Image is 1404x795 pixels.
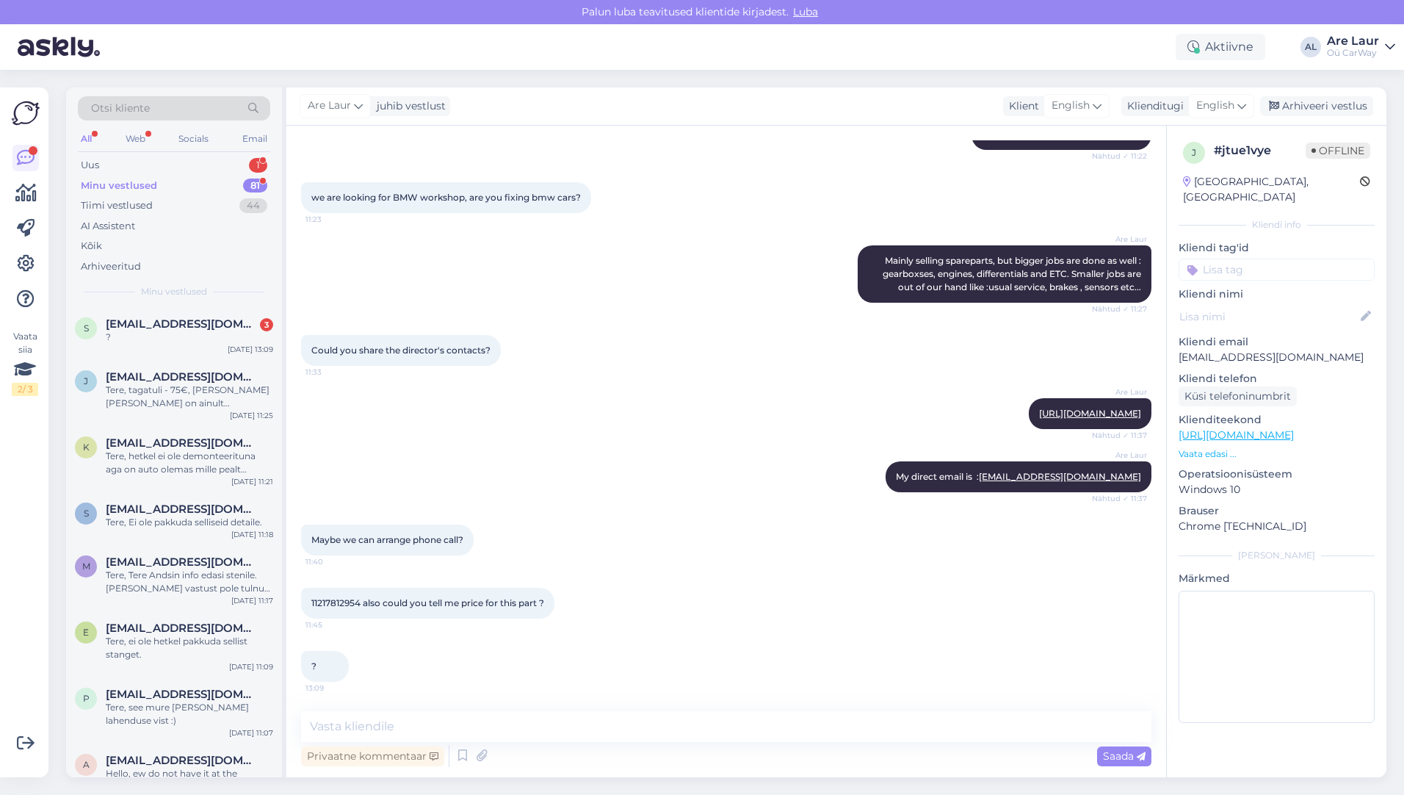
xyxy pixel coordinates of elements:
[239,129,270,148] div: Email
[243,179,267,193] div: 81
[81,179,157,193] div: Minu vestlused
[1179,519,1375,534] p: Chrome [TECHNICAL_ID]
[81,239,102,253] div: Kõik
[1092,386,1147,397] span: Are Laur
[228,344,273,355] div: [DATE] 13:09
[1092,450,1147,461] span: Are Laur
[249,158,267,173] div: 1
[1179,571,1375,586] p: Märkmed
[106,555,258,569] span: merisalumadis@gmail.com
[175,129,211,148] div: Socials
[106,436,258,450] span: kmp0602@gmail.com
[305,619,361,630] span: 11:45
[1092,493,1147,504] span: Nähtud ✓ 11:37
[231,529,273,540] div: [DATE] 11:18
[1176,34,1265,60] div: Aktiivne
[231,595,273,606] div: [DATE] 11:17
[1179,503,1375,519] p: Brauser
[789,5,822,18] span: Luba
[106,635,273,661] div: Tere, ei ole hetkel pakkuda sellist stanget.
[1179,240,1375,256] p: Kliendi tag'id
[106,767,273,794] div: Hello, ew do not have it at the moment
[311,534,463,545] span: Maybe we can arrange phone call?
[106,370,258,384] span: jannerikeske@gmail.com
[1327,35,1395,59] a: Are LaurOü CarWay
[106,450,273,476] div: Tere, hetkel ei ole demonteerituna aga on auto olemas mille pealt [PERSON_NAME]: 550€ ja 3 kuud g...
[106,384,273,410] div: Tere, tagatuli - 75€, [PERSON_NAME] [PERSON_NAME] on ainult demonteeritaval autol ja vajab demont...
[141,285,207,298] span: Minu vestlused
[1179,447,1375,461] p: Vaata edasi ...
[123,129,148,148] div: Web
[1192,147,1196,158] span: j
[84,508,89,519] span: s
[1179,371,1375,386] p: Kliendi telefon
[1300,37,1321,57] div: AL
[83,693,90,704] span: p
[106,688,258,701] span: priit.kukk@hotmail.com
[229,661,273,672] div: [DATE] 11:09
[305,556,361,567] span: 11:40
[12,330,38,396] div: Vaata siia
[305,683,361,694] span: 13:09
[1327,35,1379,47] div: Are Laur
[1179,350,1375,365] p: [EMAIL_ADDRESS][DOMAIN_NAME]
[1179,386,1297,406] div: Küsi telefoninumbrit
[1092,234,1147,245] span: Are Laur
[81,219,135,234] div: AI Assistent
[229,727,273,738] div: [DATE] 11:07
[1179,482,1375,497] p: Windows 10
[1179,287,1375,302] p: Kliendi nimi
[106,503,258,516] span: seermann.janar@gmail.com
[1092,430,1147,441] span: Nähtud ✓ 11:37
[311,192,581,203] span: we are looking for BMW workshop, are you fixing bmw cars?
[308,98,351,114] span: Are Laur
[883,255,1143,292] span: Mainly selling spareparts, but bigger jobs are done as well : gearboxses, engines, differentials ...
[106,754,258,767] span: autoostja24@mail.ru
[311,597,544,608] span: 11217812954 also could you tell me price for this part ?
[1306,143,1370,159] span: Offline
[1052,98,1090,114] span: English
[311,345,491,356] span: Could you share the director's contacts?
[311,661,316,672] span: ?
[84,323,89,334] span: s
[1214,142,1306,159] div: # jtue1vye
[12,383,38,396] div: 2 / 3
[106,331,273,344] div: ?
[1196,98,1234,114] span: English
[1179,549,1375,562] div: [PERSON_NAME]
[106,701,273,727] div: Tere, see mure [PERSON_NAME] lahenduse vist :)
[1179,428,1294,442] a: [URL][DOMAIN_NAME]
[83,759,90,770] span: a
[83,442,90,453] span: k
[1003,98,1039,114] div: Klient
[106,622,258,635] span: erkitammepold@gmail.com
[78,129,95,148] div: All
[239,198,267,213] div: 44
[1183,174,1360,205] div: [GEOGRAPHIC_DATA], [GEOGRAPHIC_DATA]
[81,158,99,173] div: Uus
[81,259,141,274] div: Arhiveeritud
[1103,749,1146,763] span: Saada
[106,569,273,595] div: Tere, Tere Andsin info edasi stenile. [PERSON_NAME] vastust pole tulnud siis helistage 5092308 võ...
[979,471,1141,482] a: [EMAIL_ADDRESS][DOMAIN_NAME]
[1179,412,1375,428] p: Klienditeekond
[81,198,153,213] div: Tiimi vestlused
[12,99,40,127] img: Askly Logo
[1039,408,1141,419] a: [URL][DOMAIN_NAME]
[305,214,361,225] span: 11:23
[1179,218,1375,231] div: Kliendi info
[1092,303,1147,314] span: Nähtud ✓ 11:27
[106,516,273,529] div: Tere, Ei ole pakkuda selliseid detaile.
[1179,334,1375,350] p: Kliendi email
[83,627,89,638] span: e
[301,747,444,766] div: Privaatne kommentaar
[84,375,88,386] span: j
[231,476,273,487] div: [DATE] 11:21
[82,561,90,572] span: m
[305,367,361,378] span: 11:33
[1179,309,1358,325] input: Lisa nimi
[106,317,258,331] span: service.renewauto@gmail.com
[1179,259,1375,281] input: Lisa tag
[91,101,150,116] span: Otsi kliente
[1121,98,1184,114] div: Klienditugi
